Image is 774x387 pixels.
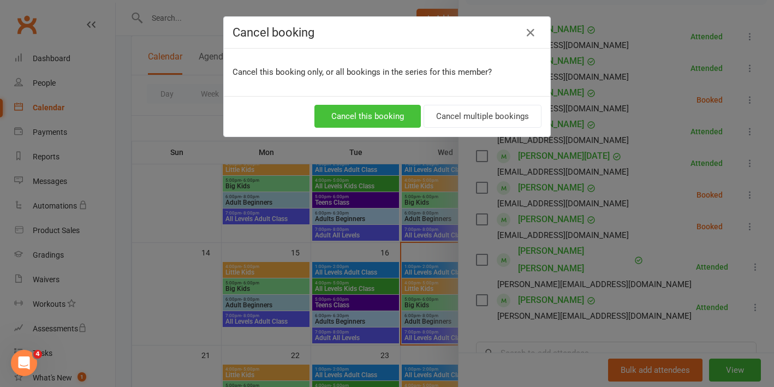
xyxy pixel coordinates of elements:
[522,24,539,41] button: Close
[11,350,37,376] iframe: Intercom live chat
[33,350,42,359] span: 4
[233,26,541,39] h4: Cancel booking
[233,66,541,79] p: Cancel this booking only, or all bookings in the series for this member?
[314,105,421,128] button: Cancel this booking
[424,105,541,128] button: Cancel multiple bookings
